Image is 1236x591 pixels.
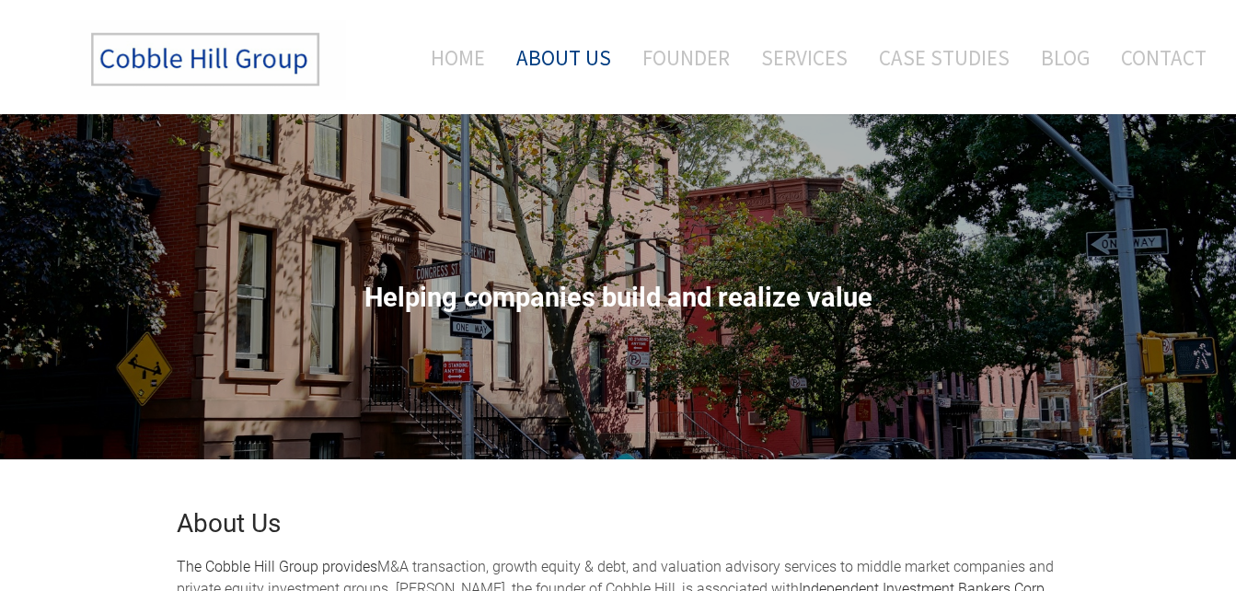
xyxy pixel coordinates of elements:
img: The Cobble Hill Group LLC [70,19,346,100]
a: Contact [1107,19,1207,96]
a: Blog [1027,19,1103,96]
a: About Us [502,19,625,96]
h2: About Us [177,511,1060,537]
a: Home [403,19,499,96]
a: Founder [629,19,744,96]
a: Services [747,19,861,96]
font: The Cobble Hill Group provides [177,558,377,575]
span: Helping companies build and realize value [364,282,872,313]
a: Case Studies [865,19,1023,96]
